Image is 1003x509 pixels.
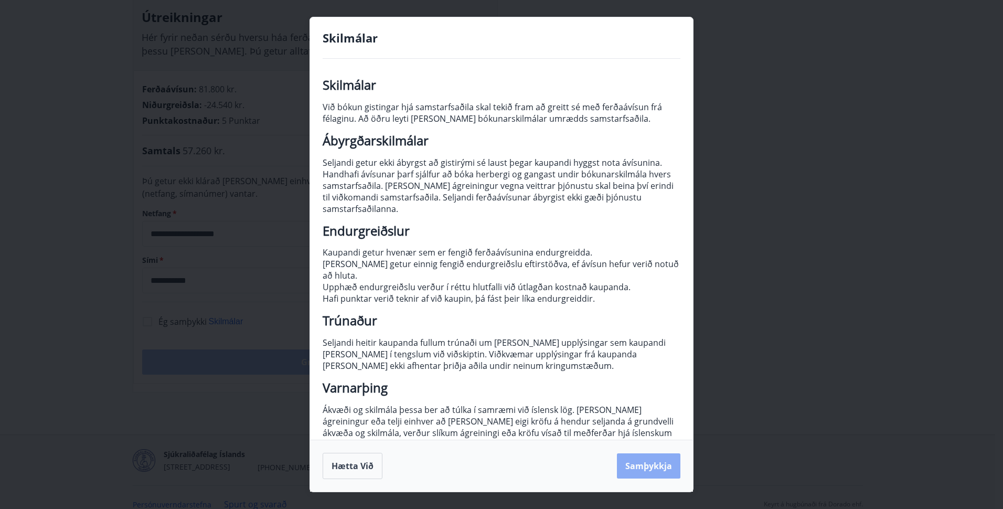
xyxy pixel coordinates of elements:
[323,315,680,326] h2: Trúnaður
[323,79,680,91] h2: Skilmálar
[617,453,680,479] button: Samþykkja
[323,101,680,124] p: Við bókun gistingar hjá samstarfsaðila skal tekið fram að greitt sé með ferðaávísun frá félaginu....
[323,247,680,258] p: Kaupandi getur hvenær sem er fengið ferðaávísunina endurgreidda.
[323,382,680,394] h2: Varnarþing
[323,30,680,46] h4: Skilmálar
[323,404,680,450] p: Ákvæði og skilmála þessa ber að túlka í samræmi við íslensk lög. [PERSON_NAME] ágreiningur eða te...
[323,453,382,479] button: Hætta við
[323,337,680,372] p: Seljandi heitir kaupanda fullum trúnaði um [PERSON_NAME] upplýsingar sem kaupandi [PERSON_NAME] í...
[323,135,680,146] h2: Ábyrgðarskilmálar
[323,258,680,281] p: [PERSON_NAME] getur einnig fengið endurgreiðslu eftirstöðva, ef ávísun hefur verið notuð að hluta.
[323,157,680,215] p: Seljandi getur ekki ábyrgst að gistirými sé laust þegar kaupandi hyggst nota ávísunina. Handhafi ...
[323,281,680,293] p: Upphæð endurgreiðslu verður í réttu hlutfalli við útlagðan kostnað kaupanda.
[323,293,680,304] p: Hafi punktar verið teknir af við kaupin, þá fást þeir líka endurgreiddir.
[323,225,680,237] h2: Endurgreiðslur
